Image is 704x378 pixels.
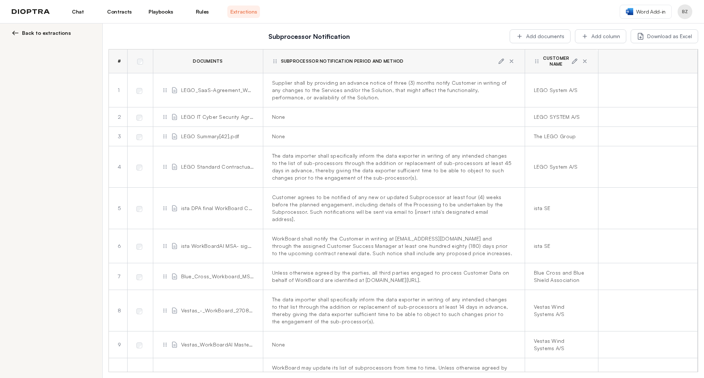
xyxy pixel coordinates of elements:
span: LEGO Summary[42].pdf [181,133,239,140]
div: Blue Cross and Blue Shield Association [534,269,586,284]
td: 2 [109,107,127,127]
span: ista WorkBoardAI MSA- signed[35].pdf [181,242,254,250]
button: Edit prompt [497,57,506,66]
div: LEGO System A/S [534,87,586,94]
span: LEGO Standard Contractual Clauses - Module 2 _C-P_ V 2.1 - Workboard Final Version.docx.pdf [181,163,254,170]
th: # [109,49,127,73]
span: Back to extractions [22,29,71,37]
div: Supplier shall by providing an advance notice of three (3) months notify Customer in writing of a... [272,79,513,101]
div: Customer agrees to be notified of any new or updated Subprocessor at least four (4) weeks before ... [272,194,513,223]
td: 9 [109,331,127,358]
div: LEGO System A/S [534,163,586,170]
a: Word Add-in [620,5,672,19]
div: The data importer shall specifically inform the data exporter in writing of any intended changes ... [272,152,513,181]
div: Vestas Wind Systems A/S [534,337,586,352]
td: 6 [109,229,127,263]
td: 7 [109,263,127,290]
div: The LEGO Group [534,133,586,140]
button: Download as Excel [631,29,698,43]
div: None [272,341,513,348]
td: 8 [109,290,127,331]
span: LEGO_SaaS-Agreement_Workboard_68__-_WorkBoard_(22_Aug)_(v2).docx[68].pdf [181,87,254,94]
img: logo [12,9,50,14]
div: ista SE [534,205,586,212]
button: Add column [575,29,626,43]
div: The data importer shall specifically inform the data exporter in writing of any intended changes ... [272,296,513,325]
div: ista SE [534,242,586,250]
div: Vestas Wind Systems A/S [534,303,586,318]
td: 5 [109,188,127,229]
td: 1 [109,73,127,107]
span: Vestas_WorkBoardAI Master Subscription Agreement and Order Form_ FINAL.docx.pdf [181,341,254,348]
a: Rules [186,5,219,18]
span: Vestas_-_WorkBoard_27082025_Final_StandardC (1).pdf [181,307,254,314]
button: Add documents [510,29,571,43]
th: Documents [153,49,263,73]
td: 4 [109,146,127,188]
span: LEGO IT Cyber Security Agreement.EN v3.0 (Final) - Workboard.docx.pdf [181,113,254,121]
button: Delete column [507,57,516,66]
span: Customer Name [543,55,570,67]
span: ista DPA final WorkBoard Customer Data Processing Addendum - signed[35].pdf [181,205,254,212]
h2: Subprocessor Notification [113,31,505,41]
a: Chat [62,5,94,18]
a: Extractions [227,5,260,18]
button: Edit prompt [570,57,579,66]
span: Blue_Cross_Workboard_MSA-_2025004569.pdf [181,273,254,280]
div: WorkBoard shall notify the Customer in writing at [EMAIL_ADDRESS][DOMAIN_NAME] and through the as... [272,235,513,257]
button: Delete column [580,57,589,66]
a: Contracts [103,5,136,18]
button: Profile menu [678,4,692,19]
img: left arrow [12,29,19,37]
span: Subprocessor Notification Period and Method [281,58,404,64]
img: word [626,8,633,15]
button: Back to extractions [12,29,93,37]
div: None [272,113,513,121]
td: 3 [109,127,127,146]
div: None [272,133,513,140]
div: Unless otherwise agreed by the parties, all third parties engaged to process Customer Data on beh... [272,269,513,284]
span: Word Add-in [636,8,665,15]
div: LEGO SYSTEM A/S [534,113,586,121]
a: Playbooks [144,5,177,18]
